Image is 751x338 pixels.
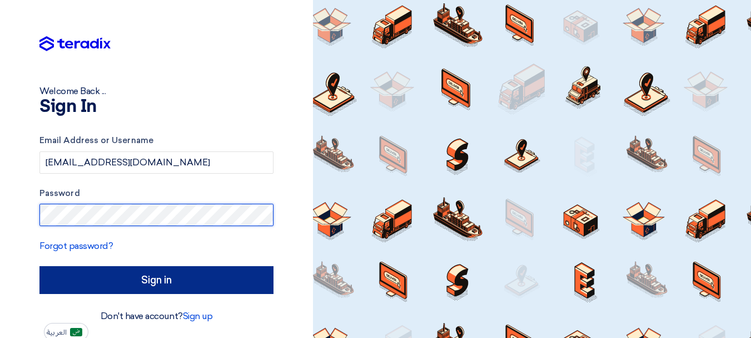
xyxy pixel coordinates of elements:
[39,187,273,200] label: Password
[183,311,213,321] a: Sign up
[39,85,273,98] div: Welcome Back ...
[39,266,273,294] input: Sign in
[39,36,111,52] img: Teradix logo
[39,134,273,147] label: Email Address or Username
[39,151,273,174] input: Enter your business email or username
[39,310,273,323] div: Don't have account?
[47,329,67,336] span: العربية
[70,328,82,336] img: ar-AR.png
[39,241,113,251] a: Forgot password?
[39,98,273,116] h1: Sign In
